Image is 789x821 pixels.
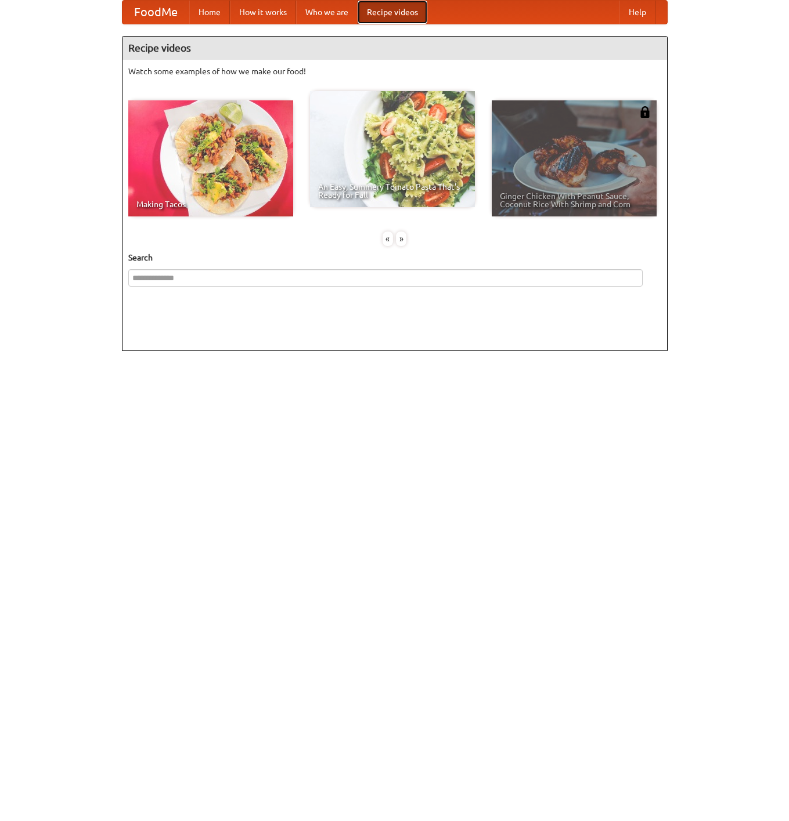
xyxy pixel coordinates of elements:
a: Recipe videos [358,1,427,24]
p: Watch some examples of how we make our food! [128,66,661,77]
a: How it works [230,1,296,24]
div: » [396,232,406,246]
a: An Easy, Summery Tomato Pasta That's Ready for Fall [310,91,475,207]
span: Making Tacos [136,200,285,208]
a: FoodMe [123,1,189,24]
h5: Search [128,252,661,263]
div: « [383,232,393,246]
a: Who we are [296,1,358,24]
h4: Recipe videos [123,37,667,60]
img: 483408.png [639,106,651,118]
a: Making Tacos [128,100,293,216]
a: Home [189,1,230,24]
a: Help [619,1,655,24]
span: An Easy, Summery Tomato Pasta That's Ready for Fall [318,183,467,199]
